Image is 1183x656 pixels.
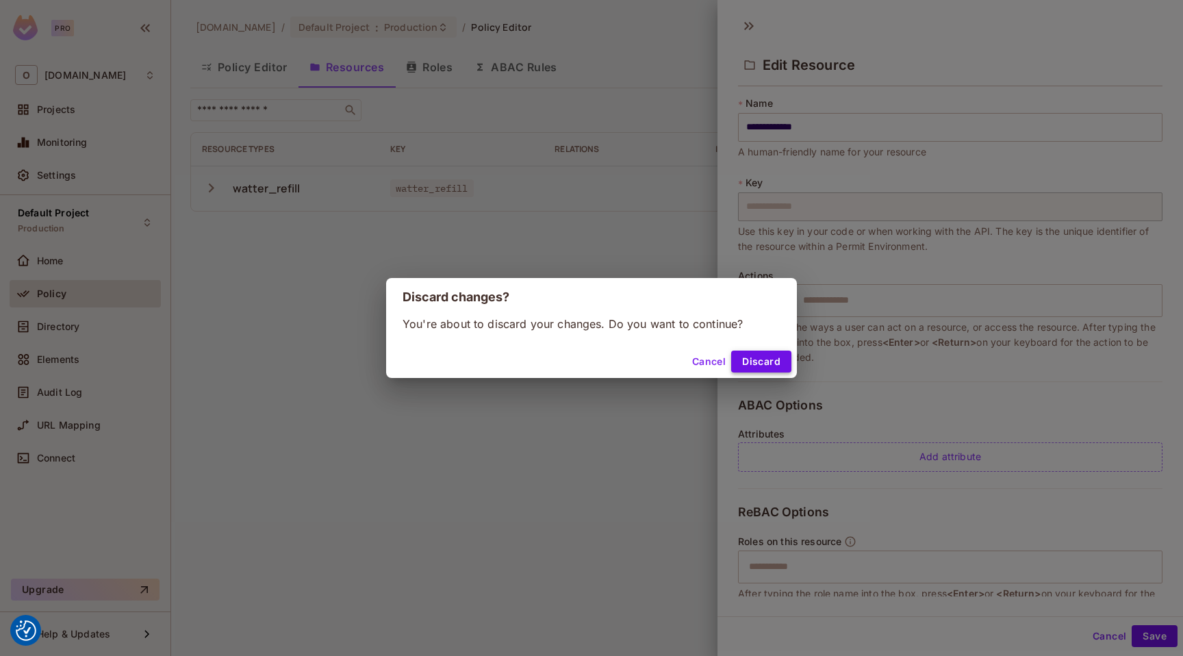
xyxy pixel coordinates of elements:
button: Discard [731,351,791,373]
p: You're about to discard your changes. Do you want to continue? [403,316,780,331]
img: Revisit consent button [16,620,36,641]
h2: Discard changes? [386,278,797,316]
button: Cancel [687,351,731,373]
button: Consent Preferences [16,620,36,641]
